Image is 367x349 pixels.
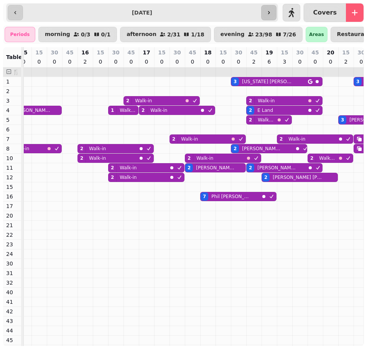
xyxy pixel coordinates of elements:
[250,49,257,56] p: 45
[6,221,18,229] p: 21
[6,78,18,85] p: 1
[214,27,303,42] button: evening23/987/26
[6,54,22,60] span: Table
[319,155,336,161] p: Walk-in
[97,49,104,56] p: 15
[235,49,242,56] p: 30
[6,327,18,334] p: 44
[6,183,18,191] p: 15
[205,58,211,66] p: 0
[143,58,150,66] p: 0
[357,49,365,56] p: 30
[89,146,106,152] p: Walk-in
[6,193,18,200] p: 16
[80,146,83,152] div: 2
[6,279,18,287] p: 32
[6,164,18,172] p: 11
[38,27,117,42] button: morning0/30/1
[220,58,226,66] p: 0
[173,49,181,56] p: 30
[174,58,180,66] p: 0
[358,58,364,66] p: 0
[120,107,136,113] p: Walk-in
[242,79,293,85] p: [US_STATE] [PERSON_NAME]
[281,58,288,66] p: 3
[249,98,252,104] div: 2
[6,250,18,258] p: 24
[6,317,18,325] p: 43
[342,49,349,56] p: 15
[6,97,18,105] p: 3
[80,155,83,161] div: 2
[45,31,70,38] p: morning
[204,49,211,56] p: 18
[356,79,359,85] div: 3
[12,107,51,113] p: [PERSON_NAME] Brookes
[66,49,73,56] p: 45
[6,260,18,267] p: 30
[6,107,18,114] p: 4
[6,126,18,133] p: 6
[6,288,18,296] p: 40
[6,202,18,210] p: 17
[6,269,18,277] p: 31
[6,87,18,95] p: 2
[5,27,35,42] div: Periods
[135,98,152,104] p: Walk-in
[6,174,18,181] p: 12
[281,49,288,56] p: 15
[249,107,252,113] div: 2
[142,107,145,113] div: 2
[20,49,27,56] p: 15
[235,58,242,66] p: 0
[312,58,318,66] p: 0
[196,165,235,171] p: [PERSON_NAME] [PERSON_NAME]
[128,58,134,66] p: 0
[111,165,114,171] div: 2
[51,49,58,56] p: 30
[258,98,275,104] p: Walk-in
[249,117,252,123] div: 2
[35,49,43,56] p: 15
[111,107,114,113] div: 1
[234,79,237,85] div: 3
[257,165,296,171] p: [PERSON_NAME] Ball
[343,58,349,66] p: 2
[306,27,328,42] div: Areas
[127,49,135,56] p: 45
[219,49,227,56] p: 15
[111,174,114,180] div: 2
[67,58,73,66] p: 0
[311,49,319,56] p: 45
[120,165,137,171] p: Walk-in
[120,27,211,42] button: afternoon2/311/18
[6,116,18,124] p: 5
[51,58,58,66] p: 0
[82,58,88,66] p: 2
[6,135,18,143] p: 7
[6,231,18,239] p: 22
[297,58,303,66] p: 0
[113,58,119,66] p: 0
[6,154,18,162] p: 10
[167,32,180,37] p: 2 / 31
[251,58,257,66] p: 2
[242,146,282,152] p: [PERSON_NAME] Price
[143,49,150,56] p: 17
[258,117,274,123] p: Walk-in
[327,49,334,56] p: 20
[150,107,167,113] p: Walk-in
[188,155,191,161] div: 2
[280,136,283,142] div: 2
[6,241,18,248] p: 23
[6,336,18,344] p: 45
[191,32,204,37] p: 1 / 18
[221,31,245,38] p: evening
[112,49,119,56] p: 30
[264,174,267,180] div: 2
[159,58,165,66] p: 0
[288,136,305,142] p: Walk-in
[21,58,27,66] p: 0
[181,136,198,142] p: Walk-in
[81,49,89,56] p: 16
